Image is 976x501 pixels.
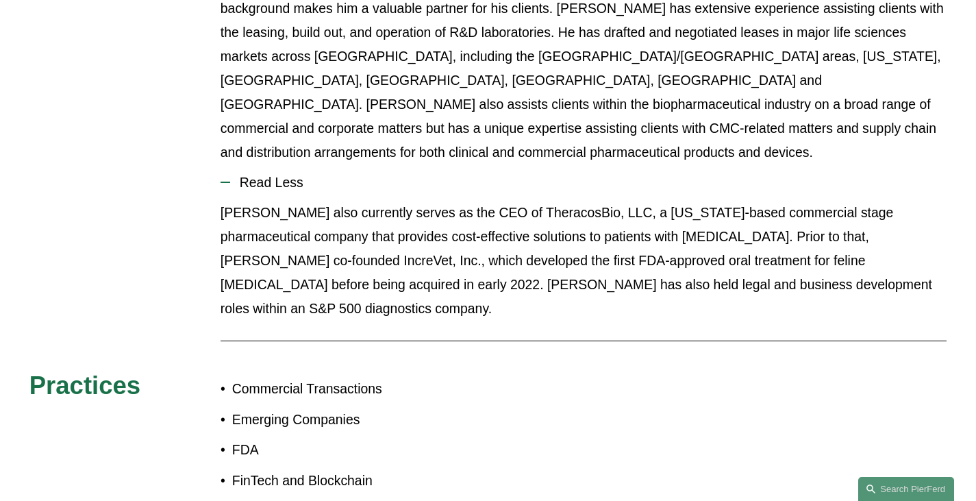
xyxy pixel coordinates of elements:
button: Read Less [221,164,947,201]
p: Commercial Transactions [232,377,488,401]
p: FDA [232,438,488,462]
span: Practices [29,371,140,400]
span: Read Less [230,175,947,191]
a: Search this site [858,477,954,501]
div: Read Less [221,201,947,331]
p: Emerging Companies [232,408,488,432]
p: [PERSON_NAME] also currently serves as the CEO of TheracosBio, LLC, a [US_STATE]-based commercial... [221,201,947,321]
p: FinTech and Blockchain [232,469,488,493]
